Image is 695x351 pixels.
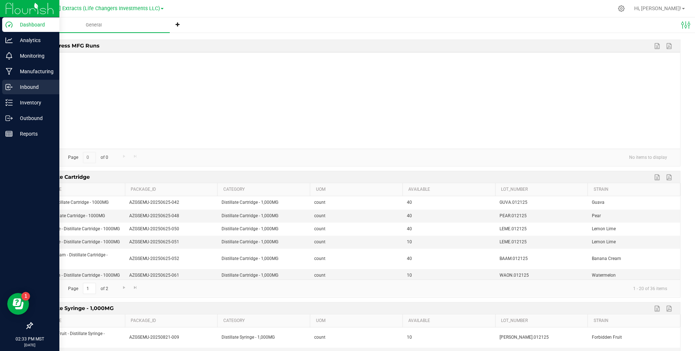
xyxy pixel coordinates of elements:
inline-svg: Inventory [5,99,13,106]
a: Go to the next page [119,283,129,293]
td: AZGSEMU-20250625-061 [125,269,218,282]
a: UOM [316,318,400,324]
span: [PERSON_NAME] Extracts (Life Changers Investments LLC) [21,5,160,12]
a: ITEM_NAME [38,187,122,193]
span: No items to display [623,152,673,163]
a: UOM [316,187,400,193]
inline-svg: Dashboard [5,21,13,28]
inline-svg: Analytics [5,37,13,44]
td: count [310,327,403,347]
span: Page of 2 [62,283,114,294]
td: WAON.012125 [495,269,588,282]
p: 02:33 PM MST [3,336,56,342]
td: LEME.012125 [495,223,588,236]
p: Monitoring [13,51,56,60]
a: STRAIN [594,187,678,193]
td: count [310,196,403,209]
p: Outbound [13,114,56,123]
span: In Progress MFG Runs [37,40,102,51]
td: AZGSEMU-20250625-048 [125,210,218,223]
inline-svg: Outbound [5,115,13,122]
inline-svg: Reports [5,130,13,137]
td: 40 [403,223,495,236]
td: 40 [403,196,495,209]
a: Export to Excel [652,41,663,51]
iframe: Resource center unread badge [21,292,30,301]
td: Banana Cream - Distillate Cartridge - 1000MG [32,249,125,269]
td: Distillate Cartridge - 1,000MG [217,196,310,209]
td: Lemon Lime - Distillate Cartridge - 1000MG [32,236,125,249]
td: 10 [403,236,495,249]
a: CATEGORY [223,318,307,324]
a: General [17,17,170,33]
td: count [310,249,403,269]
a: CATEGORY [223,187,307,193]
td: Forbidden Fruit [587,327,680,347]
input: 1 [83,283,96,294]
span: Hi, [PERSON_NAME]! [634,5,681,11]
iframe: Resource center [7,293,29,315]
span: Distillate Cartridge [37,171,92,182]
a: Go to the last page [130,283,141,293]
p: Inbound [13,83,56,91]
td: Distillate Syringe - 1,000MG [217,327,310,347]
td: Guava [587,196,680,209]
a: PACKAGE_ID [131,318,215,324]
td: AZGSEMU-20250625-042 [125,196,218,209]
p: Manufacturing [13,67,56,76]
td: AZGSEMU-20250625-052 [125,249,218,269]
td: AZGSEMU-20250625-051 [125,236,218,249]
p: Dashboard [13,20,56,29]
td: GUVA.012125 [495,196,588,209]
a: ITEM_NAME [38,318,122,324]
td: Lemon Lime [587,236,680,249]
td: Distillate Cartridge - 1,000MG [217,236,310,249]
td: Guava - Distillate Cartridge - 1000MG [32,196,125,209]
td: Lemon Lime - Distillate Cartridge - 1000MG [32,223,125,236]
td: Pear [587,210,680,223]
td: Banana Cream [587,249,680,269]
p: Inventory [13,98,56,107]
td: PEAR.012125 [495,210,588,223]
inline-svg: Manufacturing [5,68,13,75]
span: Distillate Syringe - 1,000MG [37,302,116,314]
a: LOT_NUMBER [501,318,585,324]
a: Export to PDF [664,173,675,182]
div: Manage settings [617,5,626,12]
td: 40 [403,210,495,223]
td: count [310,269,403,282]
inline-svg: Inbound [5,83,13,91]
a: AVAILABLE [408,318,492,324]
td: AZGSEMU-20250625-050 [125,223,218,236]
td: Distillate Cartridge - 1,000MG [217,210,310,223]
td: Distillate Cartridge - 1,000MG [217,249,310,269]
a: Export to PDF [664,41,675,51]
td: Watermelon [587,269,680,282]
td: Distillate Cartridge - 1,000MG [217,223,310,236]
a: Export to Excel [652,304,663,313]
li: New tab [170,17,186,33]
td: count [310,223,403,236]
td: Lemon Lime [587,223,680,236]
a: Export to Excel [652,173,663,182]
p: Analytics [13,36,56,45]
td: Pear - Distillate Cartridge - 1000MG [32,210,125,223]
td: 40 [403,249,495,269]
td: AZGSEMU-20250821-009 [125,327,218,347]
td: Forbidden Fruit - Distillate Syringe - 1,000MG [32,327,125,347]
a: Export to PDF [664,304,675,313]
span: 1 - 20 of 36 items [627,283,673,294]
td: 10 [403,269,495,282]
td: count [310,210,403,223]
td: Watermelon - Distillate Cartridge - 1000MG [32,269,125,282]
inline-svg: Monitoring [5,52,13,59]
td: LEME.012125 [495,236,588,249]
td: Distillate Cartridge - 1,000MG [217,269,310,282]
td: BAAM.012125 [495,249,588,269]
a: STRAIN [594,318,678,324]
a: LOT_NUMBER [501,187,585,193]
span: Page of 0 [62,152,114,163]
span: General [76,22,111,28]
p: [DATE] [3,342,56,348]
